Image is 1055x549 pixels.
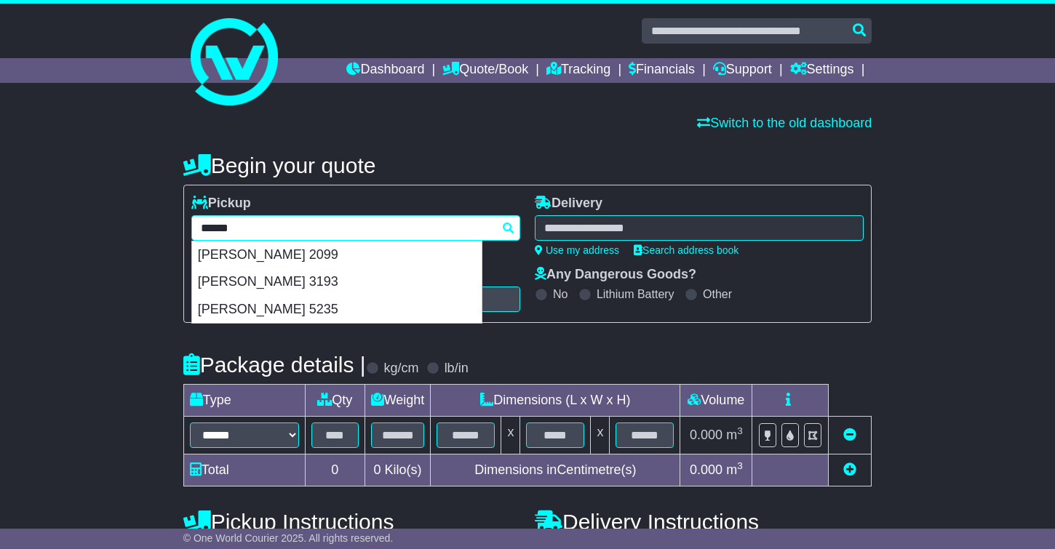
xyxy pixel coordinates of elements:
[697,116,872,130] a: Switch to the old dashboard
[535,244,619,256] a: Use my address
[680,385,752,417] td: Volume
[191,196,251,212] label: Pickup
[192,268,482,296] div: [PERSON_NAME] 3193
[374,462,381,477] span: 0
[346,58,424,83] a: Dashboard
[192,296,482,324] div: [PERSON_NAME] 5235
[591,417,610,454] td: x
[553,287,568,301] label: No
[183,532,394,544] span: © One World Courier 2025. All rights reserved.
[843,428,856,442] a: Remove this item
[501,417,520,454] td: x
[305,385,365,417] td: Qty
[629,58,695,83] a: Financials
[703,287,732,301] label: Other
[690,428,722,442] span: 0.000
[365,454,431,486] td: Kilo(s)
[183,454,305,486] td: Total
[183,510,520,534] h4: Pickup Instructions
[726,462,743,477] span: m
[713,58,772,83] a: Support
[843,462,856,477] a: Add new item
[634,244,738,256] a: Search address book
[431,385,680,417] td: Dimensions (L x W x H)
[535,196,602,212] label: Delivery
[442,58,528,83] a: Quote/Book
[690,462,722,477] span: 0.000
[365,385,431,417] td: Weight
[445,361,469,377] label: lb/in
[183,153,872,177] h4: Begin your quote
[192,241,482,269] div: [PERSON_NAME] 2099
[726,428,743,442] span: m
[597,287,674,301] label: Lithium Battery
[183,353,366,377] h4: Package details |
[183,385,305,417] td: Type
[546,58,610,83] a: Tracking
[737,460,743,471] sup: 3
[535,510,872,534] h4: Delivery Instructions
[790,58,854,83] a: Settings
[305,454,365,486] td: 0
[535,267,696,283] label: Any Dangerous Goods?
[737,425,743,436] sup: 3
[431,454,680,486] td: Dimensions in Centimetre(s)
[384,361,419,377] label: kg/cm
[191,215,520,241] typeahead: Please provide city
